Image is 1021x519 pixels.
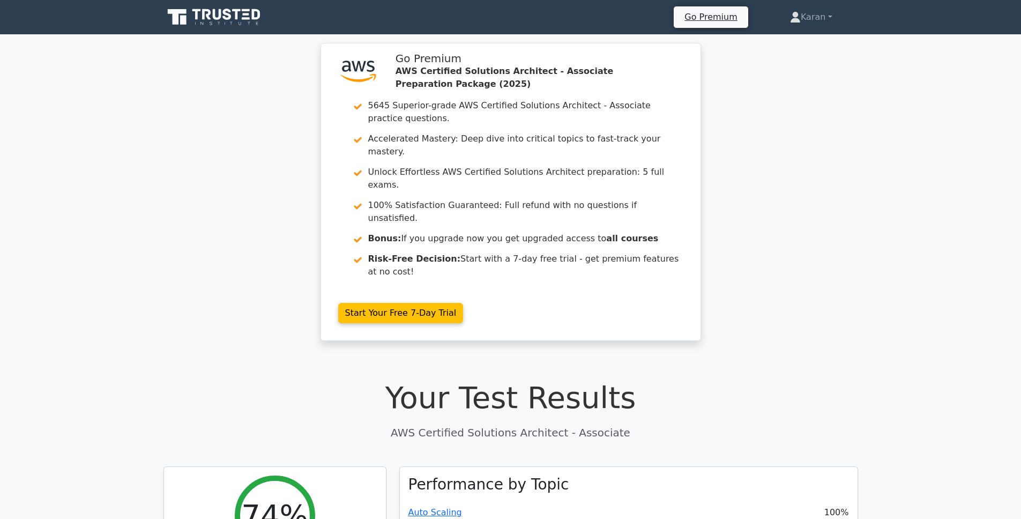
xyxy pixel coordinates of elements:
[338,303,464,323] a: Start Your Free 7-Day Trial
[163,425,858,441] p: AWS Certified Solutions Architect - Associate
[764,6,858,28] a: Karan
[408,476,569,494] h3: Performance by Topic
[163,380,858,416] h1: Your Test Results
[678,10,743,24] a: Go Premium
[824,506,849,519] span: 100%
[408,507,462,517] a: Auto Scaling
